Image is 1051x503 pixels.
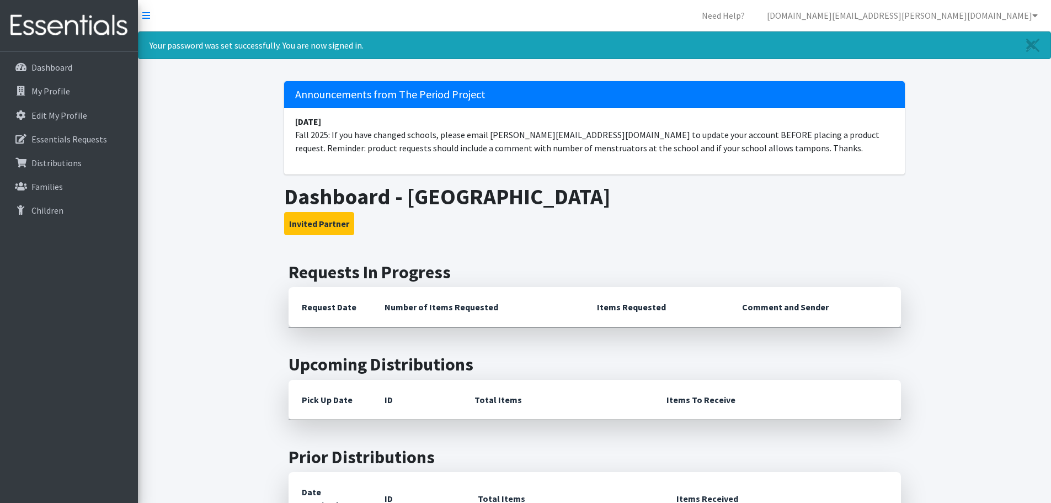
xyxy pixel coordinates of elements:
th: Comment and Sender [729,287,900,327]
img: HumanEssentials [4,7,134,44]
p: Families [31,181,63,192]
p: Dashboard [31,62,72,73]
th: Pick Up Date [289,380,371,420]
h5: Announcements from The Period Project [284,81,905,108]
h2: Requests In Progress [289,262,901,283]
th: Items Requested [584,287,729,327]
th: Total Items [461,380,653,420]
a: Close [1015,32,1050,59]
div: Your password was set successfully. You are now signed in. [138,31,1051,59]
p: My Profile [31,86,70,97]
a: My Profile [4,80,134,102]
h2: Upcoming Distributions [289,354,901,375]
th: Number of Items Requested [371,287,584,327]
a: Need Help? [693,4,754,27]
a: Essentials Requests [4,128,134,150]
button: Invited Partner [284,212,354,235]
a: [DOMAIN_NAME][EMAIL_ADDRESS][PERSON_NAME][DOMAIN_NAME] [758,4,1047,27]
a: Families [4,176,134,198]
p: Essentials Requests [31,134,107,145]
h1: Dashboard - [GEOGRAPHIC_DATA] [284,183,905,210]
a: Distributions [4,152,134,174]
h2: Prior Distributions [289,447,901,468]
p: Distributions [31,157,82,168]
p: Children [31,205,63,216]
a: Dashboard [4,56,134,78]
th: ID [371,380,461,420]
a: Children [4,199,134,221]
li: Fall 2025: If you have changed schools, please email [PERSON_NAME][EMAIL_ADDRESS][DOMAIN_NAME] to... [284,108,905,161]
th: Request Date [289,287,371,327]
strong: [DATE] [295,116,321,127]
th: Items To Receive [653,380,901,420]
a: Edit My Profile [4,104,134,126]
p: Edit My Profile [31,110,87,121]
